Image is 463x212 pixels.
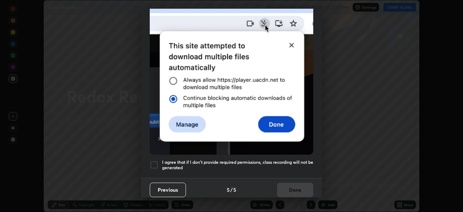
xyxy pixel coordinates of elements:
h4: / [230,186,233,194]
h4: 5 [233,186,236,194]
h4: 5 [227,186,230,194]
h5: I agree that if I don't provide required permissions, class recording will not be generated [162,159,313,171]
button: Previous [150,183,186,197]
